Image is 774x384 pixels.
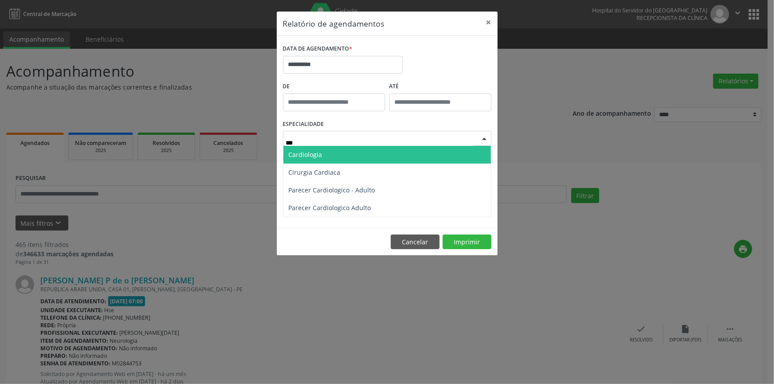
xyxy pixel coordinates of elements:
label: ATÉ [389,80,491,94]
button: Imprimir [443,235,491,250]
label: De [283,80,385,94]
span: Parecer Cardiologico - Adulto [289,186,375,194]
button: Cancelar [391,235,440,250]
button: Close [480,12,498,33]
h5: Relatório de agendamentos [283,18,385,29]
span: Parecer Cardiologico Adulto [289,204,371,212]
label: DATA DE AGENDAMENTO [283,42,353,56]
span: Cardiologia [289,150,322,159]
span: Cirurgia Cardiaca [289,168,341,176]
label: ESPECIALIDADE [283,118,324,131]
